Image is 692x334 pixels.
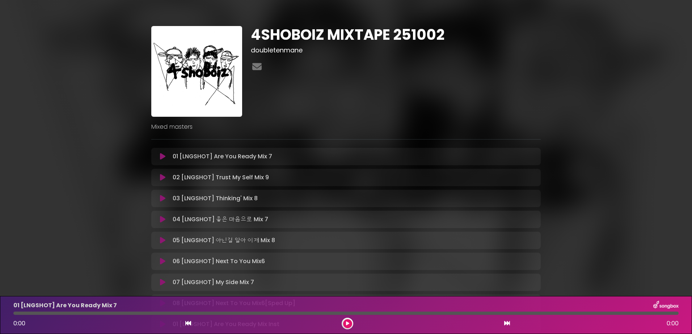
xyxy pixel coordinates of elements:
p: 06 [LNGSHOT] Next To You Mix6 [173,257,265,266]
p: 01 [LNGSHOT] Are You Ready Mix 7 [13,301,117,310]
p: 02 [LNGSHOT] Trust My Self Mix 9 [173,173,269,182]
span: 0:00 [13,319,25,327]
h1: 4SHOBOIZ MIXTAPE 251002 [251,26,541,43]
img: songbox-logo-white.png [653,301,679,310]
h3: doubletenmane [251,46,541,54]
p: 01 [LNGSHOT] Are You Ready Mix 7 [173,152,272,161]
p: 05 [LNGSHOT] 아닌걸 알아 이제 Mix 8 [173,236,275,245]
p: 03 [LNGSHOT] Thinking' Mix 8 [173,194,258,203]
img: WpJZf4DWQ0Wh4nhxdG2j [151,26,242,117]
span: 0:00 [667,319,679,328]
p: Mixed masters [151,123,541,131]
p: 07 [LNGSHOT] My Side Mix 7 [173,278,254,287]
p: 04 [LNGSHOT] 좋은 마음으로 Mix 7 [173,215,268,224]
